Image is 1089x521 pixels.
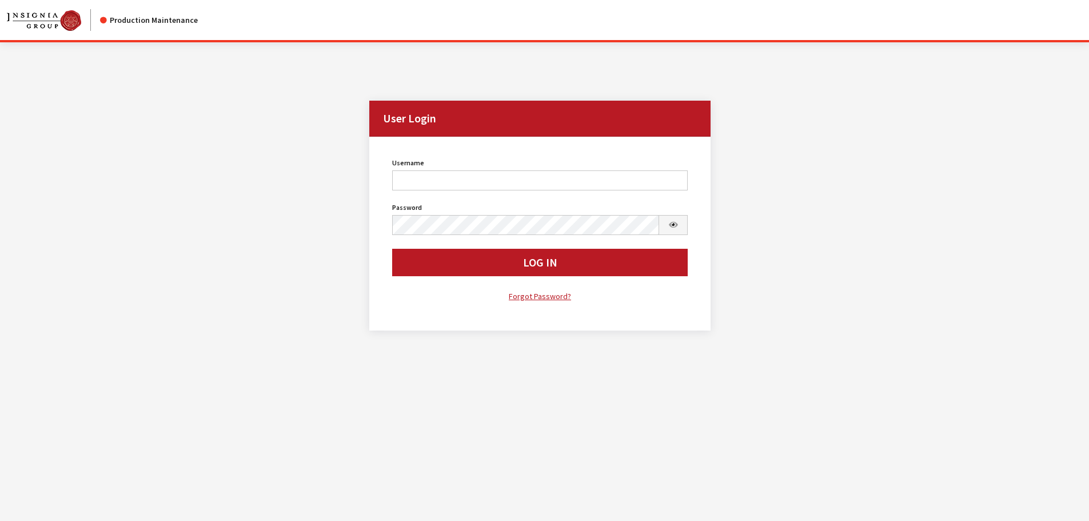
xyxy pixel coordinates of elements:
a: Insignia Group logo [7,9,100,31]
button: Log In [392,249,688,276]
h2: User Login [369,101,711,137]
label: Password [392,202,422,213]
label: Username [392,158,424,168]
button: Show Password [659,215,688,235]
div: Production Maintenance [100,14,198,26]
a: Forgot Password? [392,290,688,303]
img: Catalog Maintenance [7,10,81,31]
